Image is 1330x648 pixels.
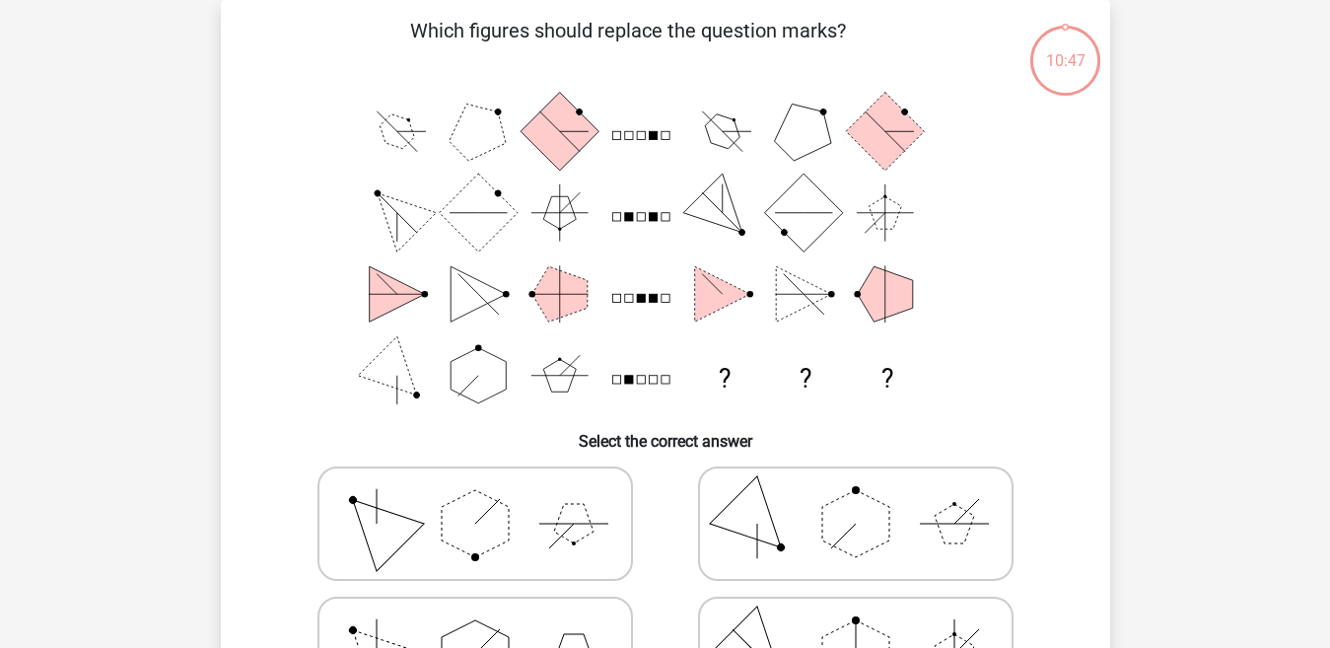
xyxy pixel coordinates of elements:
p: Which figures should replace the question marks? [252,16,1005,75]
text: ? [880,364,892,394]
div: 10:47 [1028,24,1102,73]
h6: Select the correct answer [252,416,1079,451]
text: ? [718,364,730,394]
text: ? [800,364,811,394]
